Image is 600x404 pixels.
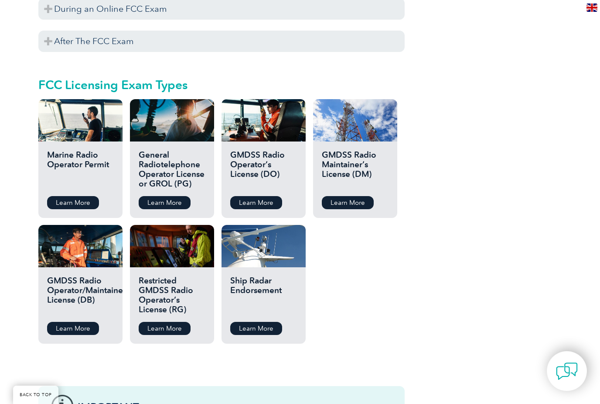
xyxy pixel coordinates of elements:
[47,150,114,190] h2: Marine Radio Operator Permit
[47,196,99,209] a: Learn More
[322,196,374,209] a: Learn More
[139,276,205,315] h2: Restricted GMDSS Radio Operator’s License (RG)
[47,322,99,335] a: Learn More
[13,386,58,404] a: BACK TO TOP
[38,31,405,52] h3: After The FCC Exam
[230,322,282,335] a: Learn More
[556,360,578,382] img: contact-chat.png
[322,150,389,190] h2: GMDSS Radio Maintainer’s License (DM)
[230,150,297,190] h2: GMDSS Radio Operator’s License (DO)
[139,196,191,209] a: Learn More
[38,78,405,92] h2: FCC Licensing Exam Types
[139,322,191,335] a: Learn More
[139,150,205,190] h2: General Radiotelephone Operator License or GROL (PG)
[230,196,282,209] a: Learn More
[586,3,597,12] img: en
[47,276,114,315] h2: GMDSS Radio Operator/Maintainer License (DB)
[230,276,297,315] h2: Ship Radar Endorsement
